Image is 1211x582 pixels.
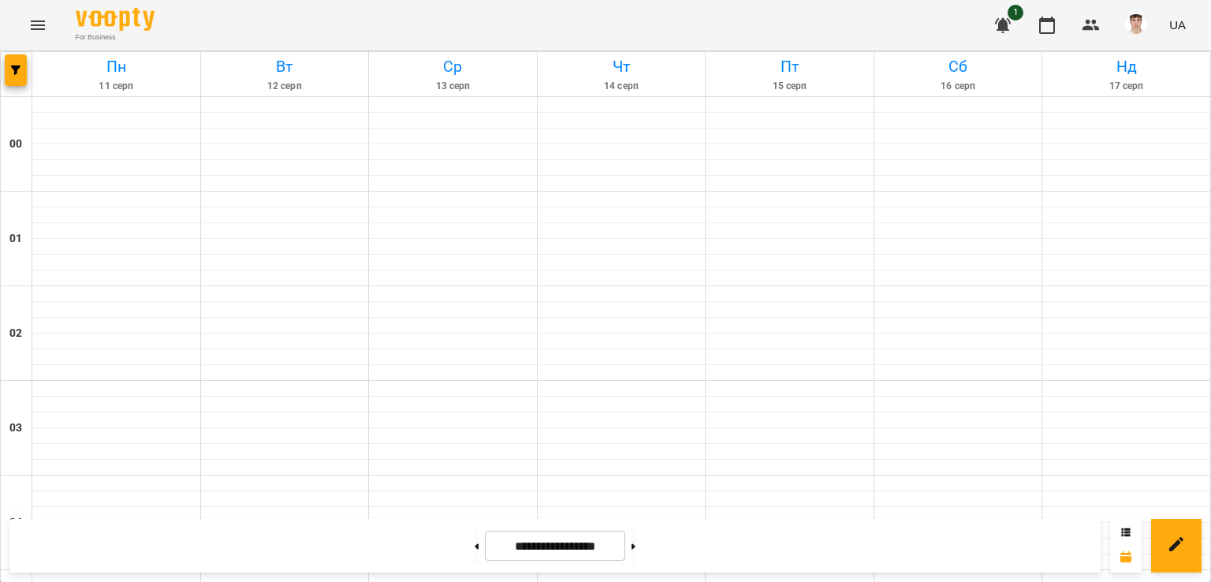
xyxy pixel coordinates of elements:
h6: 12 серп [203,79,367,94]
button: Menu [19,6,57,44]
h6: 11 серп [35,79,198,94]
button: UA [1163,10,1192,39]
img: Voopty Logo [76,8,155,31]
h6: 03 [9,420,22,437]
h6: Нд [1045,54,1208,79]
h6: Сб [877,54,1040,79]
h6: Пн [35,54,198,79]
h6: 02 [9,325,22,342]
span: For Business [76,32,155,43]
h6: Чт [540,54,703,79]
h6: 16 серп [877,79,1040,94]
img: 8fe045a9c59afd95b04cf3756caf59e6.jpg [1125,14,1147,36]
h6: 00 [9,136,22,153]
h6: Вт [203,54,367,79]
h6: 13 серп [371,79,535,94]
span: 1 [1008,5,1023,21]
h6: 15 серп [708,79,871,94]
h6: 17 серп [1045,79,1208,94]
h6: 14 серп [540,79,703,94]
span: UA [1169,17,1186,33]
h6: Ср [371,54,535,79]
h6: Пт [708,54,871,79]
h6: 01 [9,230,22,248]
